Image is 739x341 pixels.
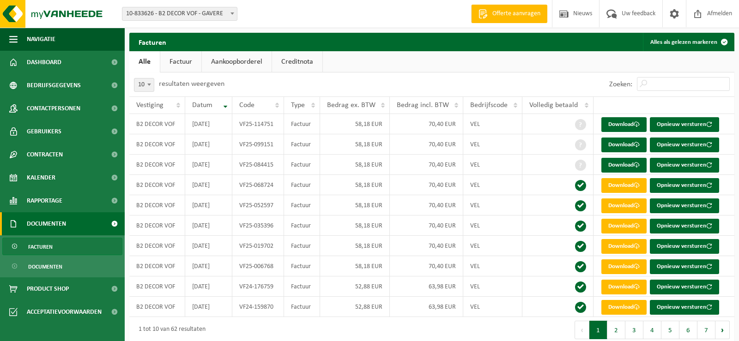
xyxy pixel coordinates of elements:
td: [DATE] [185,297,232,317]
td: B2 DECOR VOF [129,134,185,155]
span: Navigatie [27,28,55,51]
span: Bedrijfscode [470,102,508,109]
td: VF24-176759 [232,276,284,297]
td: VEL [463,114,522,134]
span: 10 [134,78,154,91]
td: VF25-068724 [232,175,284,195]
td: 70,40 EUR [390,256,463,276]
td: VEL [463,215,522,236]
td: 70,40 EUR [390,236,463,256]
td: B2 DECOR VOF [129,236,185,256]
td: 58,18 EUR [320,256,390,276]
iframe: chat widget [5,321,154,341]
a: Aankoopborderel [202,51,272,72]
button: Opnieuw versturen [650,280,719,294]
button: 6 [679,321,697,339]
label: Zoeken: [609,81,632,88]
span: 10-833626 - B2 DECOR VOF - GAVERE [122,7,237,20]
span: Vestiging [136,102,164,109]
td: 70,40 EUR [390,195,463,215]
a: Alle [129,51,160,72]
button: Opnieuw versturen [650,138,719,152]
button: 2 [607,321,625,339]
span: Contracten [27,143,63,166]
td: 58,18 EUR [320,236,390,256]
span: Product Shop [27,277,69,300]
td: VF25-084415 [232,155,284,175]
button: Alles als gelezen markeren [643,33,733,51]
button: Previous [575,321,589,339]
button: 4 [643,321,661,339]
td: 58,18 EUR [320,114,390,134]
h2: Facturen [129,33,176,51]
span: Gebruikers [27,120,61,143]
div: 1 tot 10 van 62 resultaten [134,322,206,338]
td: Factuur [284,195,320,215]
span: Offerte aanvragen [490,9,543,18]
td: [DATE] [185,256,232,276]
td: VEL [463,195,522,215]
button: Opnieuw versturen [650,239,719,254]
span: Type [291,102,305,109]
a: Download [601,178,647,193]
td: [DATE] [185,114,232,134]
td: VF25-099151 [232,134,284,155]
td: B2 DECOR VOF [129,276,185,297]
a: Download [601,138,647,152]
td: Factuur [284,256,320,276]
label: resultaten weergeven [159,80,224,88]
a: Download [601,117,647,132]
button: 3 [625,321,643,339]
td: VEL [463,256,522,276]
span: Acceptatievoorwaarden [27,300,102,323]
td: 58,18 EUR [320,134,390,155]
span: 10 [134,78,154,92]
td: Factuur [284,155,320,175]
td: Factuur [284,215,320,236]
span: Datum [192,102,212,109]
span: Kalender [27,166,55,189]
td: 58,18 EUR [320,155,390,175]
span: Code [239,102,254,109]
a: Download [601,239,647,254]
a: Facturen [2,238,122,255]
button: Opnieuw versturen [650,117,719,132]
a: Download [601,219,647,233]
a: Download [601,198,647,213]
td: 52,88 EUR [320,297,390,317]
td: B2 DECOR VOF [129,175,185,195]
button: Opnieuw versturen [650,178,719,193]
span: Documenten [28,258,62,275]
td: [DATE] [185,276,232,297]
td: VEL [463,175,522,195]
td: VF25-035396 [232,215,284,236]
td: [DATE] [185,175,232,195]
td: [DATE] [185,134,232,155]
td: B2 DECOR VOF [129,155,185,175]
td: 70,40 EUR [390,114,463,134]
a: Download [601,158,647,173]
td: Factuur [284,134,320,155]
a: Offerte aanvragen [471,5,547,23]
td: VEL [463,297,522,317]
td: [DATE] [185,236,232,256]
span: Volledig betaald [529,102,578,109]
td: 58,18 EUR [320,215,390,236]
td: B2 DECOR VOF [129,256,185,276]
td: VF25-114751 [232,114,284,134]
td: 70,40 EUR [390,155,463,175]
span: Contactpersonen [27,97,80,120]
td: VEL [463,276,522,297]
td: VF25-019702 [232,236,284,256]
button: 7 [697,321,715,339]
button: Opnieuw versturen [650,300,719,315]
span: Rapportage [27,189,62,212]
td: VEL [463,236,522,256]
td: Factuur [284,276,320,297]
td: 70,40 EUR [390,134,463,155]
span: Bedrag ex. BTW [327,102,376,109]
a: Documenten [2,257,122,275]
td: 52,88 EUR [320,276,390,297]
td: B2 DECOR VOF [129,195,185,215]
td: VEL [463,155,522,175]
